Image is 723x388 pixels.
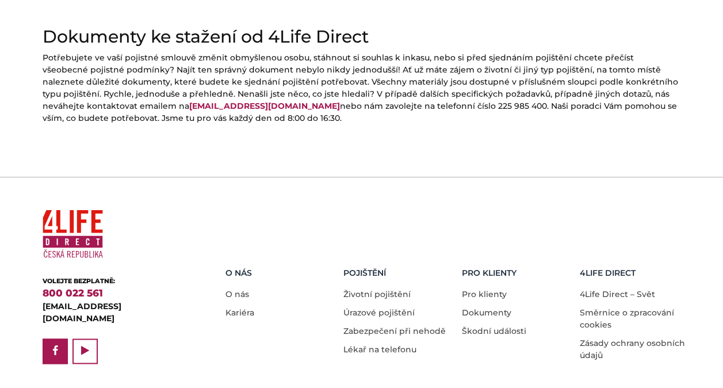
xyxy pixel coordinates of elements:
a: Směrnice o zpracování cookies [580,307,674,330]
a: 800 022 561 [43,287,103,299]
a: Pro klienty [462,289,507,299]
h5: Pro Klienty [462,268,572,278]
a: Lékař na telefonu [343,344,416,355]
a: Kariéra [225,307,254,318]
a: Zásady ochrany osobních údajů [580,338,685,360]
a: Životní pojištění [343,289,411,299]
a: 4Life Direct – Svět [580,289,655,299]
a: Zabezpečení při nehodě [343,326,446,336]
a: [EMAIL_ADDRESS][DOMAIN_NAME] [189,101,340,111]
a: [EMAIL_ADDRESS][DOMAIN_NAME] [43,301,121,324]
img: 4Life Direct Česká republika logo [43,205,103,263]
a: O nás [225,289,249,299]
h5: O nás [225,268,335,278]
div: VOLEJTE BEZPLATNĚ: [43,276,189,286]
a: Škodní události [462,326,526,336]
a: Úrazové pojištění [343,307,415,318]
h5: 4LIFE DIRECT [580,268,690,278]
a: Dokumenty [462,307,511,318]
p: Potřebujete ve vaší pojistné smlouvě změnit obmyšlenou osobu, stáhnout si souhlas k inkasu, nebo ... [43,52,681,124]
h2: Dokumenty ke stažení od 4Life Direct [43,26,681,47]
h5: Pojištění [343,268,453,278]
